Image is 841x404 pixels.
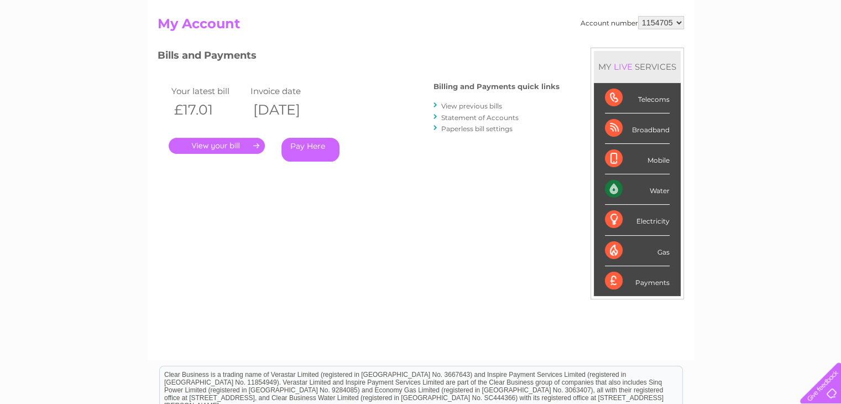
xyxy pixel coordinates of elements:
div: Electricity [605,205,670,235]
th: £17.01 [169,99,248,121]
a: . [169,138,265,154]
a: Paperless bill settings [441,125,513,133]
a: Energy [674,47,698,55]
td: Your latest bill [169,84,248,99]
a: View previous bills [441,102,502,110]
div: Water [605,174,670,205]
a: Contact [767,47,795,55]
a: Pay Here [281,138,339,162]
a: Blog [745,47,761,55]
div: MY SERVICES [594,51,681,82]
h4: Billing and Payments quick links [433,82,560,91]
a: Water [646,47,667,55]
div: Account number [581,16,684,29]
h3: Bills and Payments [158,48,560,67]
td: Invoice date [248,84,327,99]
div: Broadband [605,113,670,144]
div: Payments [605,266,670,296]
a: Statement of Accounts [441,113,519,122]
div: Telecoms [605,83,670,113]
div: Gas [605,236,670,266]
div: Clear Business is a trading name of Verastar Limited (registered in [GEOGRAPHIC_DATA] No. 3667643... [160,6,682,54]
div: Mobile [605,144,670,174]
div: LIVE [612,61,635,72]
a: Log out [805,47,830,55]
a: 0333 014 3131 [633,6,709,19]
a: Telecoms [705,47,738,55]
img: logo.png [29,29,86,63]
th: [DATE] [248,99,327,121]
h2: My Account [158,16,684,37]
